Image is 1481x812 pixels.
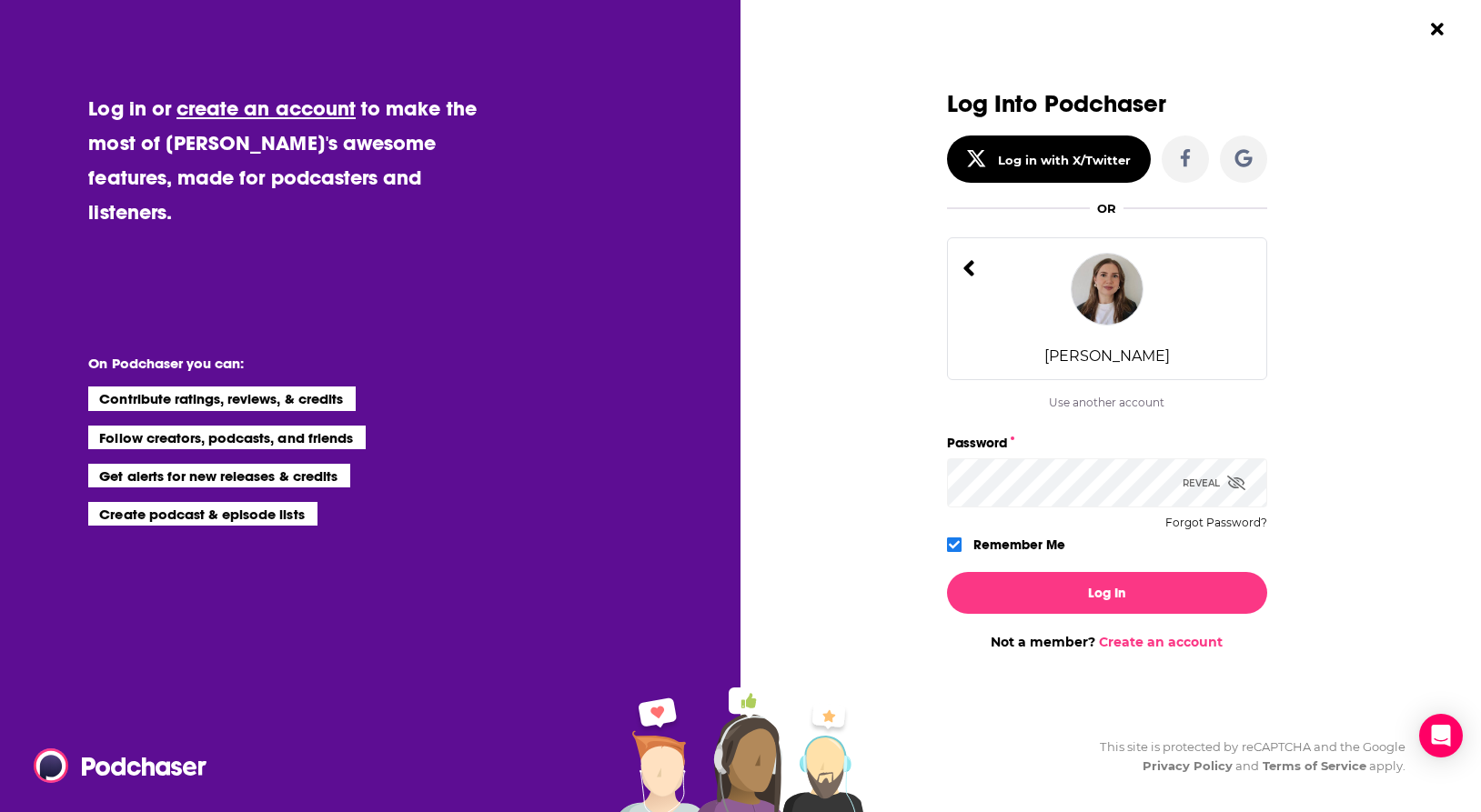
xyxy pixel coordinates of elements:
div: Not a member? [947,634,1267,650]
button: Close Button [1420,12,1455,46]
li: Get alerts for new releases & credits [88,464,349,487]
a: Podchaser - Follow, Share and Rate Podcasts [34,748,194,783]
div: Log in with X/Twitter [998,153,1132,167]
label: Remember Me [973,533,1065,556]
label: Password [947,431,1267,455]
button: Forgot Password? [1165,516,1267,529]
a: Create an account [1099,634,1223,650]
li: Follow creators, podcasts, and friends [88,426,366,449]
div: Use another account [947,396,1267,409]
div: OR [1097,201,1116,216]
h3: Log Into Podchaser [947,91,1267,117]
div: Open Intercom Messenger [1419,714,1463,757]
li: Contribute ratings, reviews, & credits [88,386,356,410]
div: Reveal [1183,458,1245,507]
li: On Podchaser you can: [88,355,452,372]
a: Privacy Policy [1143,758,1234,773]
a: create an account [176,95,356,121]
button: Log in with X/Twitter [947,135,1151,183]
div: [PERSON_NAME] [1044,347,1170,365]
img: Podchaser - Follow, Share and Rate Podcasts [34,748,208,783]
div: This site is protected by reCAPTCHA and the Google and apply. [1085,737,1405,776]
a: Terms of Service [1263,758,1367,773]
img: IsabelleNovak [1071,253,1143,326]
button: Log In [947,572,1267,614]
li: Create podcast & episode lists [88,502,317,526]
